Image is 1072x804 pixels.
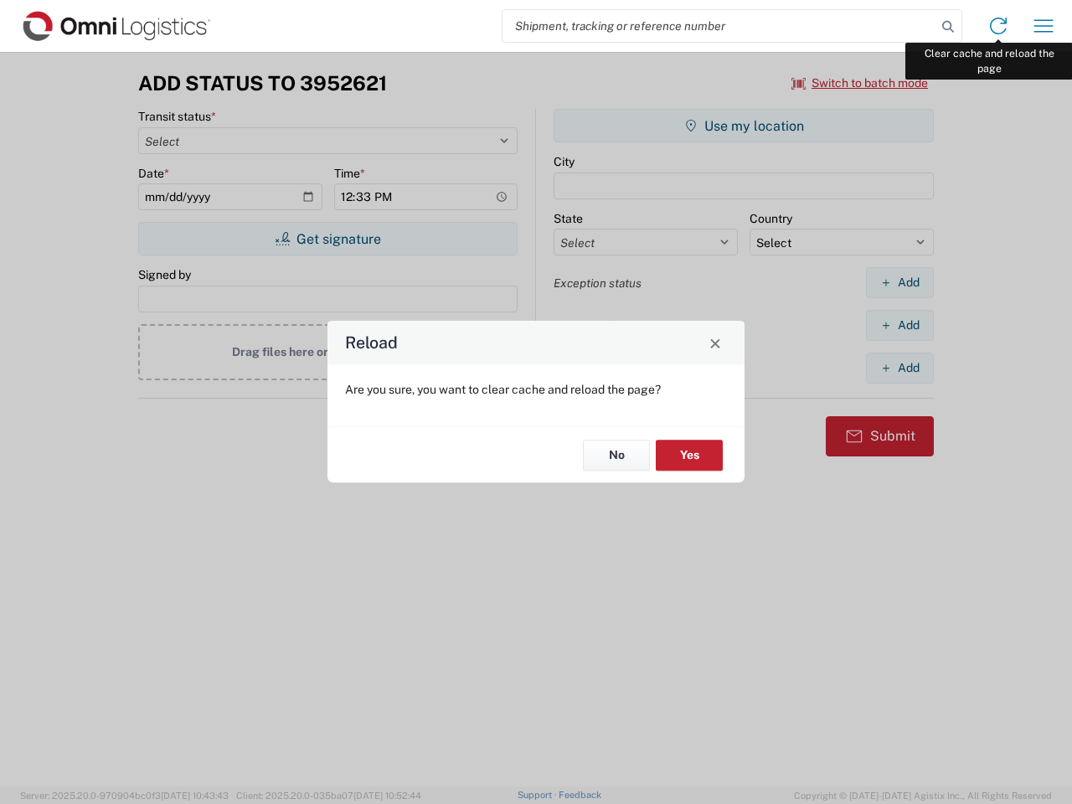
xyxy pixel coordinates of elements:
p: Are you sure, you want to clear cache and reload the page? [345,382,727,397]
button: No [583,440,650,471]
button: Yes [656,440,723,471]
button: Close [703,331,727,354]
input: Shipment, tracking or reference number [502,10,936,42]
h4: Reload [345,331,398,355]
